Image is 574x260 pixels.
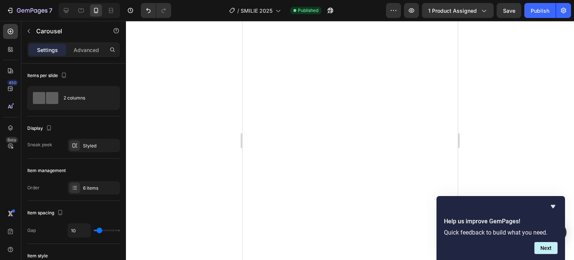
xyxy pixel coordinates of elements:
p: Carousel [36,27,100,36]
div: Gap [27,227,36,234]
span: / [237,7,239,15]
div: 450 [7,80,18,86]
div: Sneak peek [27,141,52,148]
div: 2 columns [64,89,109,107]
div: Undo/Redo [141,3,171,18]
span: Save [503,7,515,14]
p: 7 [49,6,52,15]
div: Item style [27,253,48,259]
span: SMILIE 2025 [241,7,272,15]
button: Hide survey [549,202,558,211]
span: 1 product assigned [428,7,477,15]
p: Quick feedback to build what you need. [444,229,558,236]
div: Publish [531,7,549,15]
p: Settings [37,46,58,54]
button: Publish [524,3,556,18]
input: Auto [68,224,90,237]
div: Beta [6,137,18,143]
button: 1 product assigned [422,3,494,18]
div: Item management [27,167,66,174]
h2: Help us improve GemPages! [444,217,558,226]
button: Next question [534,242,558,254]
iframe: Design area [243,21,458,260]
div: Items per slide [27,71,68,81]
div: Order [27,184,40,191]
div: Item spacing [27,208,65,218]
div: Display [27,123,53,134]
button: 7 [3,3,56,18]
button: Save [497,3,521,18]
div: Styled [83,143,118,149]
p: Advanced [74,46,99,54]
span: Published [298,7,318,14]
div: 6 items [83,185,118,192]
div: Help us improve GemPages! [444,202,558,254]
